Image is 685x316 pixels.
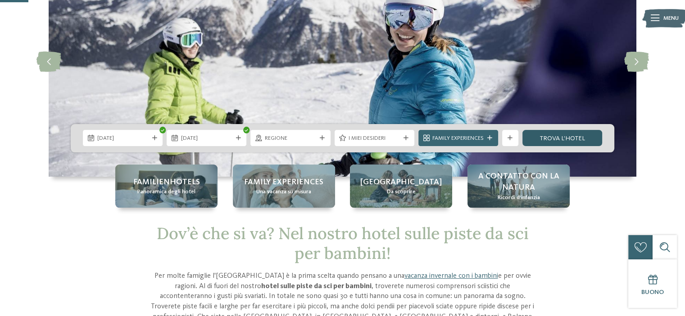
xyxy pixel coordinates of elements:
[467,165,570,208] a: Hotel sulle piste da sci per bambini: divertimento senza confini A contatto con la natura Ricordi...
[349,134,400,142] span: I miei desideri
[133,177,200,188] span: Familienhotels
[137,188,195,196] span: Panoramica degli hotel
[181,134,232,142] span: [DATE]
[360,177,442,188] span: [GEOGRAPHIC_DATA]
[97,134,149,142] span: [DATE]
[387,188,416,196] span: Da scoprire
[350,165,452,208] a: Hotel sulle piste da sci per bambini: divertimento senza confini [GEOGRAPHIC_DATA] Da scoprire
[432,134,484,142] span: Family Experiences
[233,165,335,208] a: Hotel sulle piste da sci per bambini: divertimento senza confini Family experiences Una vacanza s...
[156,223,528,263] span: Dov’è che si va? Nel nostro hotel sulle piste da sci per bambini!
[261,283,372,290] strong: hotel sulle piste da sci per bambini
[641,289,664,295] span: Buono
[115,165,218,208] a: Hotel sulle piste da sci per bambini: divertimento senza confini Familienhotels Panoramica degli ...
[244,177,323,188] span: Family experiences
[497,194,540,202] span: Ricordi d’infanzia
[256,188,311,196] span: Una vacanza su misura
[476,171,562,193] span: A contatto con la natura
[522,130,602,146] a: trova l’hotel
[265,134,316,142] span: Regione
[628,259,677,308] a: Buono
[404,272,498,280] a: vacanza invernale con i bambini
